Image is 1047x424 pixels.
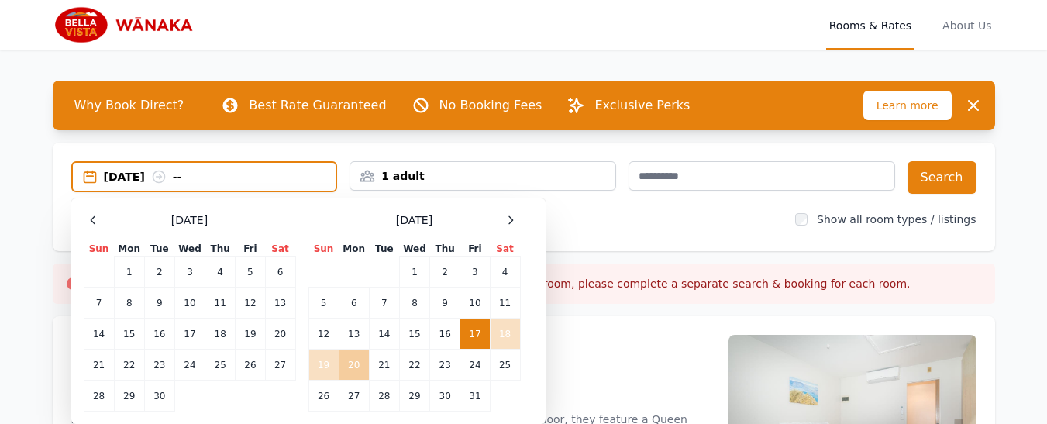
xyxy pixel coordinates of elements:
td: 4 [205,257,236,288]
button: Search [908,161,976,194]
td: 30 [144,381,174,412]
td: 14 [369,319,399,350]
td: 15 [399,319,429,350]
td: 3 [174,257,205,288]
td: 2 [430,257,460,288]
td: 5 [236,257,265,288]
img: Bella Vista Wanaka [53,6,201,43]
td: 24 [460,350,490,381]
th: Fri [236,242,265,257]
td: 31 [460,381,490,412]
td: 1 [399,257,429,288]
th: Wed [174,242,205,257]
td: 11 [490,288,520,319]
td: 18 [205,319,236,350]
td: 12 [308,319,339,350]
td: 9 [144,288,174,319]
td: 13 [339,319,369,350]
td: 6 [339,288,369,319]
label: Show all room types / listings [817,213,976,226]
td: 13 [265,288,295,319]
td: 23 [430,350,460,381]
td: 26 [308,381,339,412]
td: 17 [174,319,205,350]
td: 1 [114,257,144,288]
th: Tue [369,242,399,257]
td: 10 [460,288,490,319]
td: 17 [460,319,490,350]
td: 16 [430,319,460,350]
td: 19 [308,350,339,381]
td: 29 [399,381,429,412]
td: 14 [84,319,114,350]
td: 16 [144,319,174,350]
span: Learn more [863,91,952,120]
td: 5 [308,288,339,319]
th: Thu [430,242,460,257]
td: 2 [144,257,174,288]
th: Wed [399,242,429,257]
th: Mon [339,242,369,257]
span: Why Book Direct? [62,90,197,121]
span: [DATE] [396,212,432,228]
td: 8 [399,288,429,319]
td: 15 [114,319,144,350]
td: 27 [265,350,295,381]
td: 28 [84,381,114,412]
td: 20 [339,350,369,381]
td: 4 [490,257,520,288]
span: [DATE] [171,212,208,228]
td: 21 [369,350,399,381]
th: Tue [144,242,174,257]
td: 18 [490,319,520,350]
td: 12 [236,288,265,319]
p: Best Rate Guaranteed [249,96,386,115]
td: 21 [84,350,114,381]
td: 23 [144,350,174,381]
div: 1 adult [350,168,615,184]
th: Sat [265,242,295,257]
td: 30 [430,381,460,412]
td: 6 [265,257,295,288]
td: 7 [84,288,114,319]
td: 22 [399,350,429,381]
th: Mon [114,242,144,257]
p: No Booking Fees [439,96,542,115]
td: 3 [460,257,490,288]
td: 19 [236,319,265,350]
td: 20 [265,319,295,350]
td: 26 [236,350,265,381]
th: Thu [205,242,236,257]
td: 10 [174,288,205,319]
td: 28 [369,381,399,412]
th: Sun [308,242,339,257]
td: 29 [114,381,144,412]
th: Sat [490,242,520,257]
td: 24 [174,350,205,381]
td: 27 [339,381,369,412]
td: 22 [114,350,144,381]
div: [DATE] -- [104,169,336,184]
th: Sun [84,242,114,257]
td: 7 [369,288,399,319]
p: Exclusive Perks [594,96,690,115]
td: 25 [490,350,520,381]
th: Fri [460,242,490,257]
td: 9 [430,288,460,319]
td: 8 [114,288,144,319]
td: 11 [205,288,236,319]
td: 25 [205,350,236,381]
